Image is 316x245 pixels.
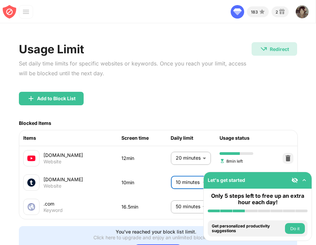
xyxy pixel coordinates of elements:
[27,179,35,187] img: favicons
[44,176,121,183] div: [DOMAIN_NAME]
[278,8,286,16] img: reward-small.svg
[44,159,61,165] div: Website
[37,96,76,101] div: Add to Block List
[23,134,121,142] div: Items
[121,203,171,211] div: 16.5min
[301,177,308,184] img: omni-setup-toggle.svg
[121,179,171,186] div: 10min
[19,59,252,78] div: Set daily time limits for specific websites or keywords. Once you reach your limit, access will b...
[285,223,305,234] button: Do it
[251,9,258,15] div: 183
[44,183,61,189] div: Website
[27,154,35,162] img: favicons
[44,200,121,207] div: .com
[116,229,196,235] div: You’ve reached your block list limit.
[3,5,16,19] img: blocksite-icon-red.svg
[121,155,171,162] div: 12min
[176,203,200,210] p: 50 minutes
[176,179,200,186] p: 10 minutes
[291,177,298,184] img: eye-not-visible.svg
[258,8,266,16] img: points-small.svg
[121,134,171,142] div: Screen time
[27,203,35,211] img: favicons
[208,177,245,183] div: Let's get started
[44,207,63,213] div: Keyword
[176,154,200,162] p: 20 minutes
[93,235,214,240] div: Click here to upgrade and enjoy an unlimited block list.
[171,134,220,142] div: Daily limit
[212,224,283,234] div: Get personalized productivity suggestions
[220,158,243,164] span: 8min left
[295,5,309,19] img: ACg8ocKow2Y0bDD2_sS5HOYB2h09cd3e15S4FywHS8bR_eUh-ebYU4QE=s96-c
[44,152,121,159] div: [DOMAIN_NAME]
[270,46,289,52] div: Redirect
[276,9,278,15] div: 2
[208,193,308,206] div: Only 5 steps left to free up an extra hour each day!
[19,120,51,126] div: Blocked Items
[220,134,269,142] div: Usage status
[19,42,252,56] div: Usage Limit
[231,5,244,19] img: diamond-go-unlimited.svg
